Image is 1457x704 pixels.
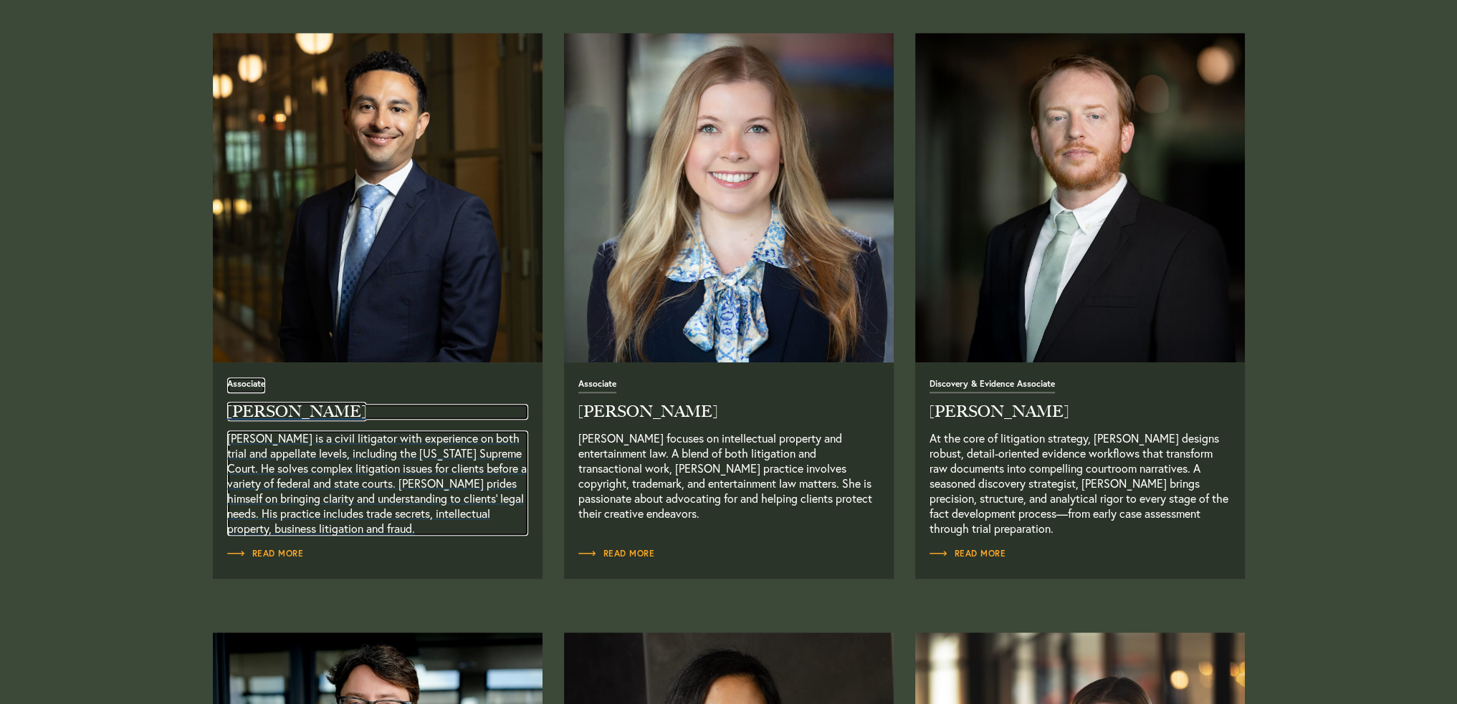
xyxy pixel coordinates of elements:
span: Associate [578,380,616,393]
p: [PERSON_NAME] is a civil litigator with experience on both trial and appellate levels, including ... [227,430,528,536]
a: Read Full Bio [578,377,879,536]
img: AC-Headshot-josheames.jpg [213,33,543,362]
img: ac-headshot-ben.jpg [915,33,1245,362]
p: [PERSON_NAME] focuses on intellectual property and entertainment law. A blend of both litigation ... [578,430,879,536]
p: At the core of litigation strategy, [PERSON_NAME] designs robust, detail-oriented evidence workfl... [930,430,1231,536]
a: Read Full Bio [930,377,1231,536]
a: Read Full Bio [227,546,304,561]
span: Associate [227,380,265,393]
a: Read Full Bio [930,546,1006,561]
span: Read More [227,549,304,558]
img: AC-Headshot-New-New.jpg [564,33,894,362]
h2: [PERSON_NAME] [578,404,879,420]
a: Read Full Bio [213,33,543,362]
span: Discovery & Evidence Associate [930,380,1055,393]
a: Read Full Bio [227,377,528,536]
span: Read More [930,549,1006,558]
a: Read Full Bio [564,33,894,362]
h2: [PERSON_NAME] [227,404,528,420]
span: Read More [578,549,655,558]
h2: [PERSON_NAME] [930,404,1231,420]
a: Read Full Bio [915,33,1245,362]
a: Read Full Bio [578,546,655,561]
